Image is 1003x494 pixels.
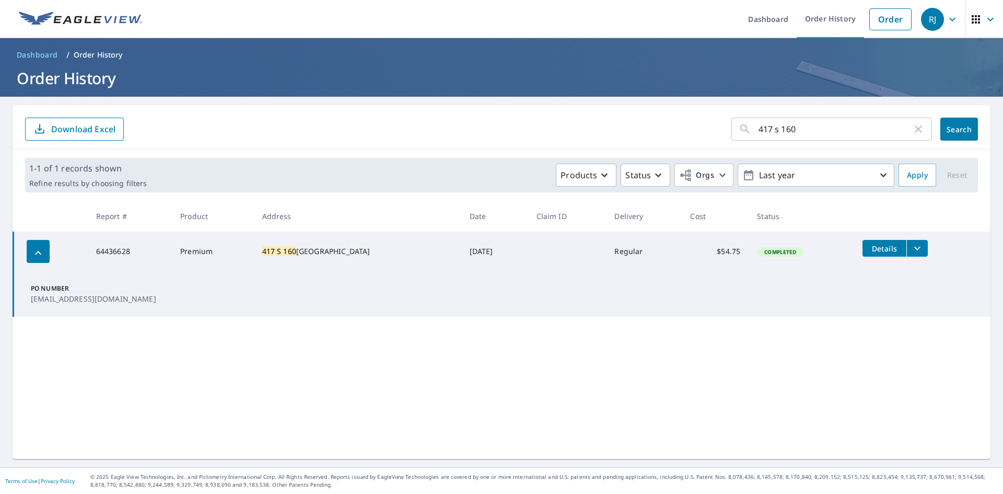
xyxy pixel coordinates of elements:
[606,201,682,232] th: Delivery
[74,50,123,60] p: Order History
[949,124,970,134] span: Search
[172,201,253,232] th: Product
[461,201,528,232] th: Date
[19,12,142,27] img: EV Logo
[29,162,147,175] p: 1-1 of 1 records shown
[461,232,528,271] td: [DATE]
[869,244,900,254] span: Details
[674,164,733,187] button: Orgs
[921,8,944,31] div: RJ
[172,232,253,271] td: Premium
[5,477,38,485] a: Terms of Use
[862,240,906,257] button: detailsBtn-64436628
[869,8,912,30] a: Order
[906,240,928,257] button: filesDropdownBtn-64436628
[561,169,597,181] p: Products
[13,47,990,63] nav: breadcrumb
[606,232,682,271] td: Regular
[556,164,616,187] button: Products
[682,232,749,271] td: $54.75
[254,201,461,232] th: Address
[738,164,894,187] button: Last year
[625,169,651,181] p: Status
[17,50,58,60] span: Dashboard
[13,67,990,89] h1: Order History
[262,246,296,256] mark: 417 S 160
[29,179,147,188] p: Refine results by choosing filters
[31,284,156,293] p: PO Number
[682,201,749,232] th: Cost
[759,114,912,144] input: Address, Report #, Claim ID, etc.
[66,49,69,61] li: /
[31,293,156,304] p: [EMAIL_ADDRESS][DOMAIN_NAME]
[5,478,75,484] p: |
[41,477,75,485] a: Privacy Policy
[621,164,670,187] button: Status
[940,118,978,141] button: Search
[88,232,172,271] td: 64436628
[90,473,998,489] p: © 2025 Eagle View Technologies, Inc. and Pictometry International Corp. All Rights Reserved. Repo...
[907,169,928,182] span: Apply
[51,123,115,135] p: Download Excel
[755,166,877,185] p: Last year
[899,164,936,187] button: Apply
[262,246,453,257] div: [GEOGRAPHIC_DATA]
[758,248,802,256] span: Completed
[88,201,172,232] th: Report #
[749,201,854,232] th: Status
[25,118,124,141] button: Download Excel
[528,201,607,232] th: Claim ID
[679,169,714,182] span: Orgs
[13,47,62,63] a: Dashboard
